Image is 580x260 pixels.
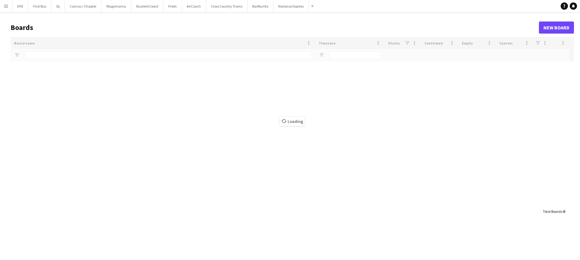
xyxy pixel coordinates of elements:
[247,0,273,12] button: BarBurrito
[280,117,305,126] span: Loading
[543,209,562,214] span: Total Boards
[163,0,182,12] button: Fresh
[273,0,309,12] button: National Express
[51,0,65,12] button: IQ
[539,21,574,34] a: New Board
[182,0,206,12] button: AirCoach
[11,23,539,32] h1: Boards
[12,0,28,12] button: DFE
[563,209,565,214] span: 0
[101,0,131,12] button: Wagamama
[543,206,565,217] div: :
[28,0,51,12] button: First Bus
[65,0,101,12] button: Canvas / Chapter
[206,0,247,12] button: Cross Country Trains
[131,0,163,12] button: StudentCrowd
